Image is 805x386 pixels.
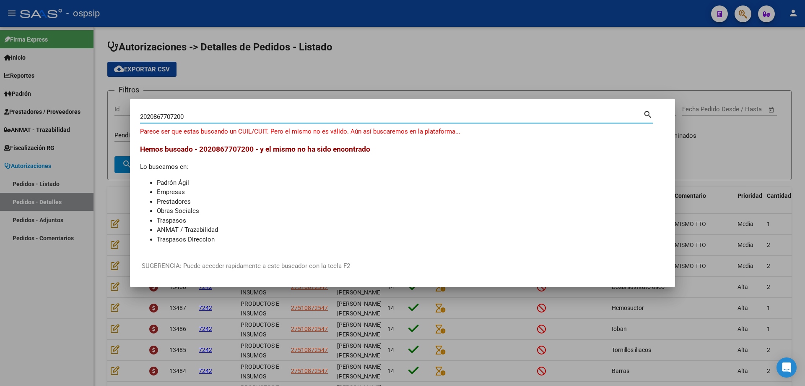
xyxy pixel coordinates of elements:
p: -SUGERENCIA: Puede acceder rapidamente a este buscador con la tecla F2- [140,261,665,271]
li: Prestadores [157,197,665,207]
p: Parece ser que estas buscando un CUIL/CUIT. Pero el mismo no es válido. Aún así buscaremos en la ... [140,127,665,137]
li: Empresas [157,187,665,197]
div: Open Intercom Messenger [776,357,797,378]
mat-icon: search [643,109,653,119]
li: Padrón Ágil [157,178,665,188]
li: Obras Sociales [157,206,665,216]
li: Traspasos Direccion [157,235,665,244]
li: Traspasos [157,216,665,226]
li: ANMAT / Trazabilidad [157,225,665,235]
div: Lo buscamos en: [140,144,665,244]
span: Hemos buscado - 2020867707200 - y el mismo no ha sido encontrado [140,145,370,153]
